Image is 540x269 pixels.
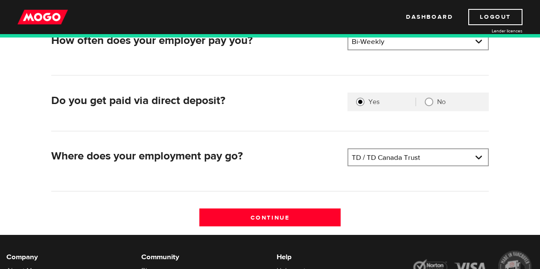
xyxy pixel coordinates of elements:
[458,28,522,34] a: Lender licences
[437,98,480,106] label: No
[51,34,340,47] h2: How often does your employer pay you?
[18,9,68,25] img: mogo_logo-11ee424be714fa7cbb0f0f49df9e16ec.png
[51,150,340,163] h2: Where does your employment pay go?
[425,98,433,106] input: No
[51,94,340,107] h2: Do you get paid via direct deposit?
[141,252,263,262] h6: Community
[468,9,522,25] a: Logout
[277,252,399,262] h6: Help
[199,208,341,226] input: Continue
[6,252,128,262] h6: Company
[356,98,365,106] input: Yes
[406,9,453,25] a: Dashboard
[368,98,415,106] label: Yes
